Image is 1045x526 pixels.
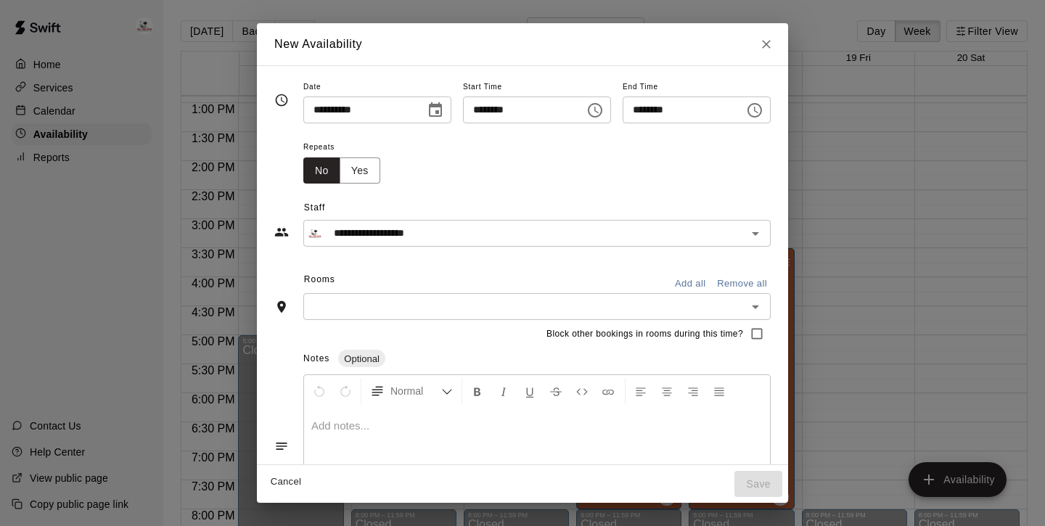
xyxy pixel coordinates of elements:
[303,78,451,97] span: Date
[628,378,653,404] button: Left Align
[655,378,679,404] button: Center Align
[303,157,340,184] button: No
[263,471,309,493] button: Cancel
[681,378,705,404] button: Right Align
[333,378,358,404] button: Redo
[390,384,441,398] span: Normal
[303,138,392,157] span: Repeats
[546,327,743,342] span: Block other bookings in rooms during this time?
[707,378,731,404] button: Justify Align
[340,157,380,184] button: Yes
[274,225,289,239] svg: Staff
[308,226,322,241] img: Enrique De Los Rios
[570,378,594,404] button: Insert Code
[303,157,380,184] div: outlined button group
[596,378,620,404] button: Insert Link
[364,378,459,404] button: Formatting Options
[274,300,289,314] svg: Rooms
[307,378,332,404] button: Undo
[581,96,610,125] button: Choose time, selected time is 3:00 PM
[713,273,771,295] button: Remove all
[304,197,771,220] span: Staff
[463,78,611,97] span: Start Time
[304,274,335,284] span: Rooms
[740,96,769,125] button: Choose time, selected time is 7:00 PM
[274,35,362,54] h6: New Availability
[338,353,385,364] span: Optional
[491,378,516,404] button: Format Italics
[745,297,766,317] button: Open
[667,273,713,295] button: Add all
[274,93,289,107] svg: Timing
[274,439,289,453] svg: Notes
[623,78,771,97] span: End Time
[544,378,568,404] button: Format Strikethrough
[517,378,542,404] button: Format Underline
[421,96,450,125] button: Choose date, selected date is Sep 19, 2025
[753,31,779,57] button: Close
[465,378,490,404] button: Format Bold
[745,223,766,244] button: Open
[303,353,329,363] span: Notes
